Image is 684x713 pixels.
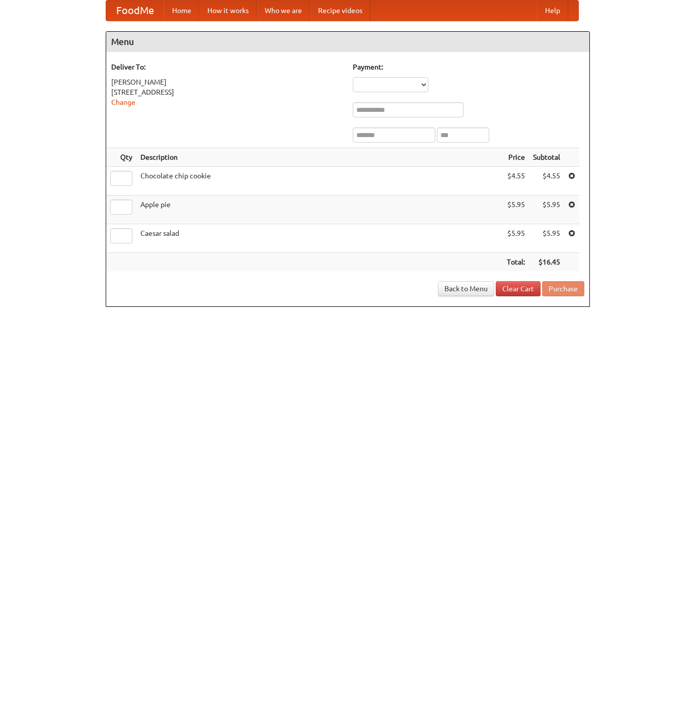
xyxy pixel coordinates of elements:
[353,62,584,72] h5: Payment:
[542,281,584,296] button: Purchase
[503,253,529,272] th: Total:
[257,1,310,21] a: Who we are
[438,281,494,296] a: Back to Menu
[106,1,164,21] a: FoodMe
[136,167,503,196] td: Chocolate chip cookie
[199,1,257,21] a: How it works
[503,224,529,253] td: $5.95
[111,77,343,87] div: [PERSON_NAME]
[529,196,564,224] td: $5.95
[529,253,564,272] th: $16.45
[136,196,503,224] td: Apple pie
[136,224,503,253] td: Caesar salad
[111,98,135,106] a: Change
[496,281,541,296] a: Clear Cart
[106,32,589,52] h4: Menu
[529,167,564,196] td: $4.55
[106,148,136,167] th: Qty
[503,196,529,224] td: $5.95
[537,1,568,21] a: Help
[111,87,343,97] div: [STREET_ADDRESS]
[503,148,529,167] th: Price
[136,148,503,167] th: Description
[503,167,529,196] td: $4.55
[529,148,564,167] th: Subtotal
[310,1,370,21] a: Recipe videos
[111,62,343,72] h5: Deliver To:
[164,1,199,21] a: Home
[529,224,564,253] td: $5.95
